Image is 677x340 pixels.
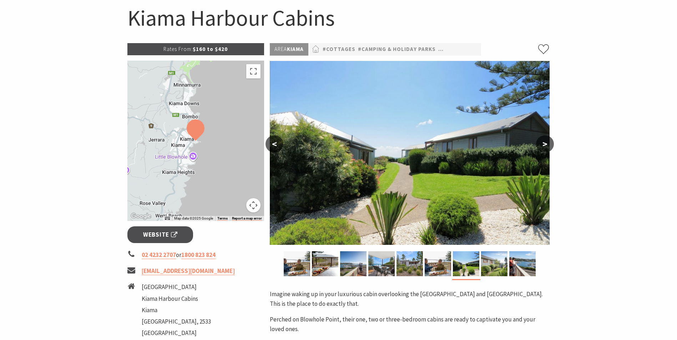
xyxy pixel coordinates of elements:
img: Deck ocean view [312,251,338,276]
img: Kiama Harbour Cabins [453,251,479,276]
a: Website [127,226,193,243]
h1: Kiama Harbour Cabins [127,4,550,32]
span: Area [274,46,287,52]
span: Map data ©2025 Google [174,216,213,220]
a: #Self Contained [438,45,488,54]
p: Imagine waking up in your luxurious cabin overlooking the [GEOGRAPHIC_DATA] and [GEOGRAPHIC_DATA]... [270,289,550,309]
img: Large deck, harbour views, couple [509,251,536,276]
button: > [536,135,554,153]
img: Exterior at Kiama Harbour Cabins [396,251,423,276]
li: Kiama Harbour Cabins [142,294,211,304]
a: Report a map error [232,216,262,221]
a: 1800 823 824 [181,251,216,259]
button: Toggle fullscreen view [246,64,261,78]
p: $160 to $420 [127,43,264,55]
li: Kiama [142,305,211,315]
li: [GEOGRAPHIC_DATA] [142,328,211,338]
img: Large deck harbour [340,251,367,276]
a: #Cottages [323,45,355,54]
button: < [266,135,283,153]
li: [GEOGRAPHIC_DATA], 2533 [142,317,211,326]
a: [EMAIL_ADDRESS][DOMAIN_NAME] [142,267,235,275]
img: Side cabin [481,251,507,276]
a: Terms (opens in new tab) [217,216,228,221]
button: Keyboard shortcuts [165,216,170,221]
a: 02 4232 2707 [142,251,176,259]
li: [GEOGRAPHIC_DATA] [142,282,211,292]
img: Kiama Harbour Cabins [270,61,550,245]
img: Google [129,212,153,221]
a: Open this area in Google Maps (opens a new window) [129,212,153,221]
span: Website [143,230,177,239]
p: Perched on Blowhole Point, their one, two or three-bedroom cabins are ready to captivate you and ... [270,315,550,334]
p: Kiama [270,43,308,56]
button: Map camera controls [246,198,261,212]
span: Rates From: [163,46,193,52]
img: Private balcony, ocean views [368,251,395,276]
li: or [127,250,264,260]
img: Couple toast [425,251,451,276]
a: #Camping & Holiday Parks [358,45,436,54]
img: Couple toast [284,251,310,276]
